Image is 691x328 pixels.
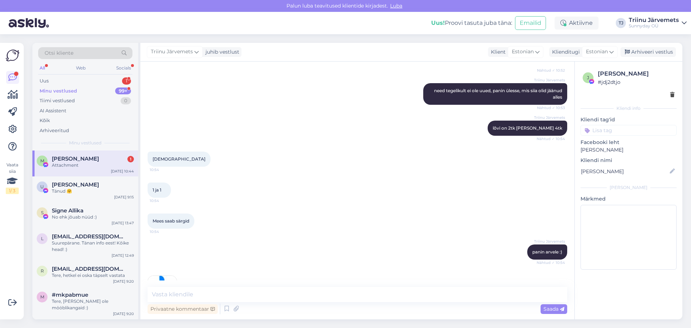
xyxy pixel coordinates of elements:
div: [DATE] 10:44 [111,169,134,174]
span: l [41,236,44,241]
div: Uus [40,77,49,85]
span: Triinu Järvemets [534,77,565,83]
div: Tänud 🤗 [52,188,134,194]
span: panin arvele :) [532,249,562,255]
div: Socials [115,63,132,73]
div: Arhiveeritud [40,127,69,134]
button: Emailid [515,16,546,30]
span: Nähtud ✓ 10:54 [537,260,565,265]
div: Arhiveeri vestlus [620,47,676,57]
div: Kliendi info [581,105,677,112]
div: [DATE] 9:20 [113,311,134,316]
div: [DATE] 13:47 [112,220,134,226]
span: m [40,294,44,300]
div: 0 [121,97,131,104]
div: [DATE] 12:49 [112,253,134,258]
div: Klient [488,48,506,56]
span: 10:54 [150,167,177,172]
span: 10:54 [150,229,177,234]
div: Web [74,63,87,73]
span: Triinu Järvemets [151,48,193,56]
div: Klienditugi [549,48,580,56]
div: 1 [127,156,134,162]
div: Sunnyday OÜ [629,23,679,29]
span: r [41,268,44,274]
div: [PERSON_NAME] [581,184,677,191]
span: 1 ja 1 [153,187,161,193]
span: [DEMOGRAPHIC_DATA] [153,156,206,162]
span: j [587,75,589,80]
div: Minu vestlused [40,87,77,95]
span: Ulvi Rn [52,181,99,188]
span: U [40,184,44,189]
img: Askly Logo [6,49,19,62]
input: Lisa nimi [581,167,668,175]
span: lõvi on 2tk [PERSON_NAME] 4tk [493,125,562,131]
div: 1 / 3 [6,188,19,194]
div: [DATE] 9:15 [114,194,134,200]
div: Triinu Järvemets [629,17,679,23]
img: Attachment [148,276,177,305]
div: Proovi tasuta juba täna: [431,19,512,27]
div: AI Assistent [40,107,66,114]
div: Aktiivne [555,17,599,30]
span: 10:54 [150,198,177,203]
div: [DATE] 9:20 [113,279,134,284]
span: Nähtud ✓ 10:53 [537,105,565,111]
span: Luba [388,3,405,9]
div: Tere, [PERSON_NAME] ole mööblikangaid :) [52,298,134,311]
div: Privaatne kommentaar [148,304,218,314]
div: All [38,63,46,73]
span: Mees saab särgid [153,218,189,224]
p: [PERSON_NAME] [581,146,677,154]
div: juhib vestlust [203,48,239,56]
b: Uus! [431,19,445,26]
div: Tere, hetkel ei oska täpselt vastata [52,272,134,279]
div: # jdj2dtjo [598,78,674,86]
span: Signe Allika [52,207,83,214]
span: Estonian [512,48,534,56]
div: 99+ [115,87,131,95]
span: Minu vestlused [69,140,101,146]
span: Otsi kliente [45,49,73,57]
p: Märkmed [581,195,677,203]
span: Saada [543,306,564,312]
span: Nähtud ✓ 10:52 [537,68,565,73]
span: Estonian [586,48,608,56]
div: Attachment [52,162,134,169]
div: Vaata siia [6,162,19,194]
span: #mkpabmue [52,292,88,298]
span: Margit Salk [52,156,99,162]
div: Tiimi vestlused [40,97,75,104]
p: Kliendi tag'id [581,116,677,123]
div: No ehk jõuab nüüd :) [52,214,134,220]
div: [PERSON_NAME] [598,69,674,78]
span: Nähtud ✓ 10:54 [537,136,565,141]
div: 1 [122,77,131,85]
span: M [40,158,44,163]
span: Triinu Järvemets [534,115,565,120]
span: need tegelikult ei ole uued, panin ülesse, mis siia olid jäänud alles [434,88,563,100]
p: Kliendi nimi [581,157,677,164]
input: Lisa tag [581,125,677,136]
div: TJ [616,18,626,28]
a: Triinu JärvemetsSunnyday OÜ [629,17,687,29]
div: Suurepärane. Tänan info eest! Kõike head! :) [52,240,134,253]
p: Facebooki leht [581,139,677,146]
span: liisbeth.kose@gmail.com [52,233,127,240]
span: reetkiigemae@gmail.com [52,266,127,272]
span: S [41,210,44,215]
div: Kõik [40,117,50,124]
span: Triinu Järvemets [534,239,565,244]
